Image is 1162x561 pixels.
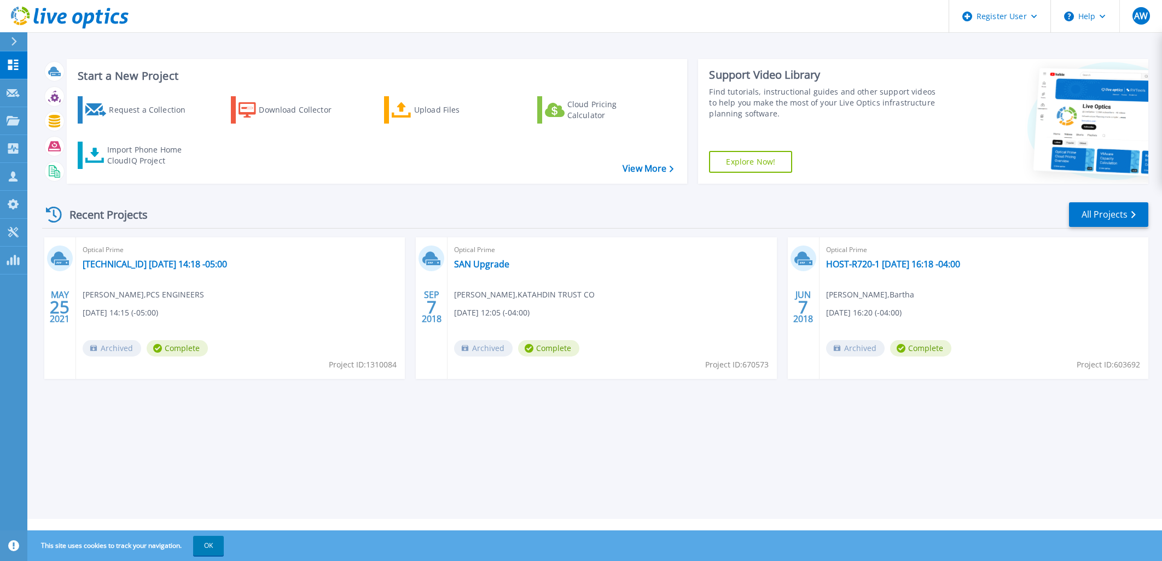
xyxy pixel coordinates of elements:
[384,96,506,124] a: Upload Files
[567,99,655,121] div: Cloud Pricing Calculator
[709,68,940,82] div: Support Video Library
[518,340,579,357] span: Complete
[83,340,141,357] span: Archived
[709,86,940,119] div: Find tutorials, instructional guides and other support videos to help you make the most of your L...
[427,302,437,312] span: 7
[421,287,442,327] div: SEP 2018
[826,244,1142,256] span: Optical Prime
[83,244,398,256] span: Optical Prime
[1069,202,1148,227] a: All Projects
[826,340,885,357] span: Archived
[1134,11,1148,20] span: AW
[193,536,224,556] button: OK
[414,99,502,121] div: Upload Files
[30,536,224,556] span: This site uses cookies to track your navigation.
[793,287,814,327] div: JUN 2018
[890,340,951,357] span: Complete
[259,99,346,121] div: Download Collector
[454,340,513,357] span: Archived
[705,359,769,371] span: Project ID: 670573
[454,289,595,301] span: [PERSON_NAME] , KATAHDIN TRUST CO
[826,289,914,301] span: [PERSON_NAME] , Bartha
[147,340,208,357] span: Complete
[454,259,509,270] a: SAN Upgrade
[826,259,960,270] a: HOST-R720-1 [DATE] 16:18 -04:00
[454,307,530,319] span: [DATE] 12:05 (-04:00)
[454,244,770,256] span: Optical Prime
[78,96,200,124] a: Request a Collection
[109,99,196,121] div: Request a Collection
[78,70,673,82] h3: Start a New Project
[709,151,792,173] a: Explore Now!
[49,287,70,327] div: MAY 2021
[42,201,162,228] div: Recent Projects
[83,259,227,270] a: [TECHNICAL_ID] [DATE] 14:18 -05:00
[50,302,69,312] span: 25
[826,307,902,319] span: [DATE] 16:20 (-04:00)
[537,96,659,124] a: Cloud Pricing Calculator
[623,163,673,174] a: View More
[1077,359,1140,371] span: Project ID: 603692
[83,289,204,301] span: [PERSON_NAME] , PCS ENGINEERS
[83,307,158,319] span: [DATE] 14:15 (-05:00)
[107,144,193,166] div: Import Phone Home CloudIQ Project
[231,96,353,124] a: Download Collector
[329,359,397,371] span: Project ID: 1310084
[798,302,808,312] span: 7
